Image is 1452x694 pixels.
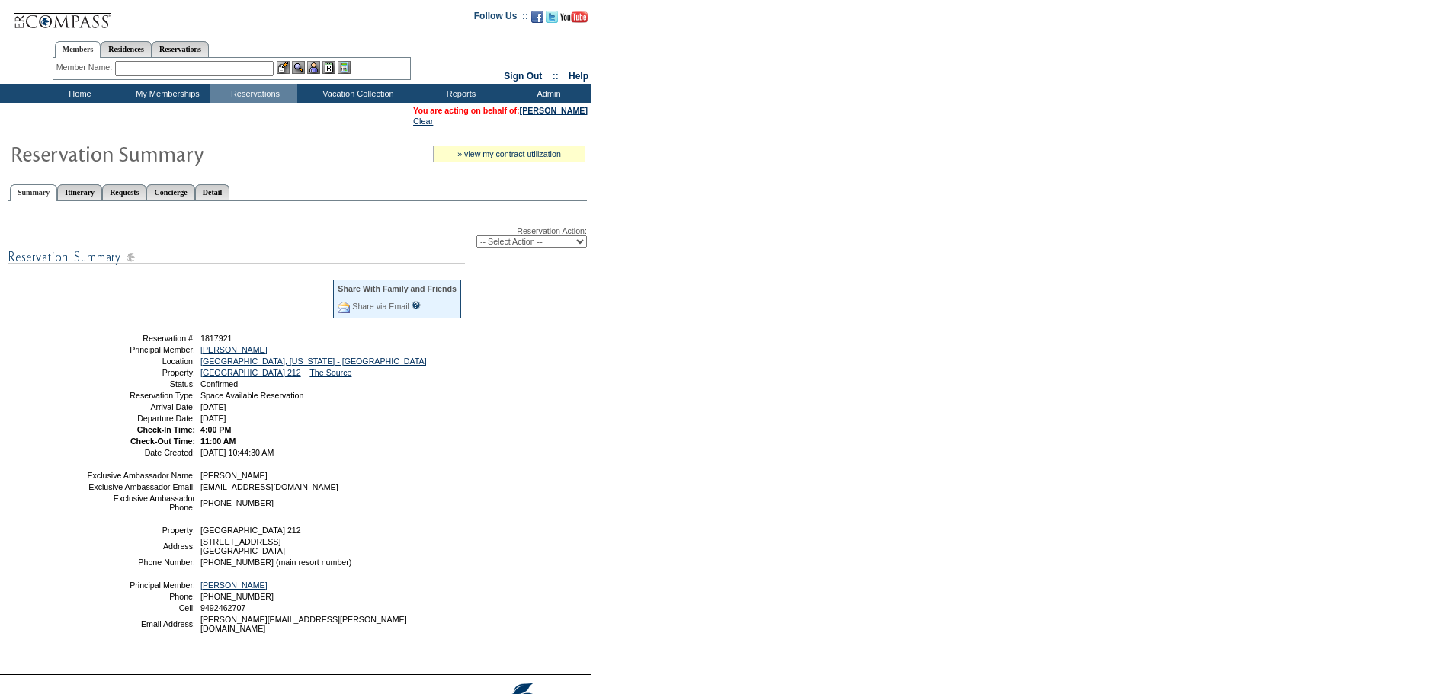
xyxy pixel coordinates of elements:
a: Summary [10,184,57,201]
a: Follow us on Twitter [546,15,558,24]
span: :: [553,71,559,82]
a: The Source [309,368,351,377]
td: Date Created: [86,448,195,457]
td: Phone Number: [86,558,195,567]
a: [GEOGRAPHIC_DATA] 212 [200,368,301,377]
img: b_calculator.gif [338,61,351,74]
td: Principal Member: [86,345,195,354]
td: Location: [86,357,195,366]
img: Subscribe to our YouTube Channel [560,11,588,23]
img: View [292,61,305,74]
td: Status: [86,379,195,389]
td: Exclusive Ambassador Phone: [86,494,195,512]
a: Subscribe to our YouTube Channel [560,15,588,24]
span: You are acting on behalf of: [413,106,588,115]
td: Reservation #: [86,334,195,343]
td: Exclusive Ambassador Name: [86,471,195,480]
a: Itinerary [57,184,102,200]
img: b_edit.gif [277,61,290,74]
a: [PERSON_NAME] [200,580,268,590]
td: Home [34,84,122,103]
img: Impersonate [307,61,320,74]
td: Follow Us :: [474,9,528,27]
span: [PHONE_NUMBER] (main resort number) [200,558,351,567]
div: Share With Family and Friends [338,284,457,293]
img: subTtlResSummary.gif [8,248,465,267]
a: [PERSON_NAME] [200,345,268,354]
td: Arrival Date: [86,402,195,411]
td: My Memberships [122,84,210,103]
td: Admin [503,84,591,103]
td: Property: [86,368,195,377]
span: [PERSON_NAME][EMAIL_ADDRESS][PERSON_NAME][DOMAIN_NAME] [200,615,407,633]
span: [EMAIL_ADDRESS][DOMAIN_NAME] [200,482,338,491]
span: [STREET_ADDRESS] [GEOGRAPHIC_DATA] [200,537,285,555]
img: Reservations [322,61,335,74]
a: [GEOGRAPHIC_DATA], [US_STATE] - [GEOGRAPHIC_DATA] [200,357,427,366]
span: [GEOGRAPHIC_DATA] 212 [200,526,301,535]
a: Members [55,41,101,58]
td: Phone: [86,592,195,601]
td: Principal Member: [86,580,195,590]
span: 11:00 AM [200,437,236,446]
img: Become our fan on Facebook [531,11,543,23]
a: Become our fan on Facebook [531,15,543,24]
span: [DATE] 10:44:30 AM [200,448,274,457]
a: Detail [195,184,230,200]
td: Cell: [86,603,195,612]
span: [DATE] [200,414,226,423]
span: [DATE] [200,402,226,411]
span: [PHONE_NUMBER] [200,498,274,507]
input: What is this? [412,301,421,309]
a: Sign Out [504,71,542,82]
span: Confirmed [200,379,238,389]
a: Reservations [152,41,209,57]
a: [PERSON_NAME] [520,106,588,115]
td: Reservation Type: [86,391,195,400]
td: Email Address: [86,615,195,633]
a: Requests [102,184,146,200]
span: 4:00 PM [200,425,231,434]
strong: Check-In Time: [137,425,195,434]
span: [PHONE_NUMBER] [200,592,274,601]
img: Reservaton Summary [10,138,315,168]
div: Reservation Action: [8,226,587,248]
span: [PERSON_NAME] [200,471,268,480]
td: Exclusive Ambassador Email: [86,482,195,491]
td: Departure Date: [86,414,195,423]
td: Vacation Collection [297,84,415,103]
td: Property: [86,526,195,535]
a: Concierge [146,184,194,200]
a: Share via Email [352,302,409,311]
td: Reservations [210,84,297,103]
div: Member Name: [56,61,115,74]
span: Space Available Reservation [200,391,303,400]
td: Reports [415,84,503,103]
a: » view my contract utilization [457,149,561,158]
span: 9492462707 [200,603,245,612]
span: 1817921 [200,334,232,343]
a: Clear [413,117,433,126]
img: Follow us on Twitter [546,11,558,23]
td: Address: [86,537,195,555]
a: Residences [101,41,152,57]
a: Help [569,71,588,82]
strong: Check-Out Time: [130,437,195,446]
